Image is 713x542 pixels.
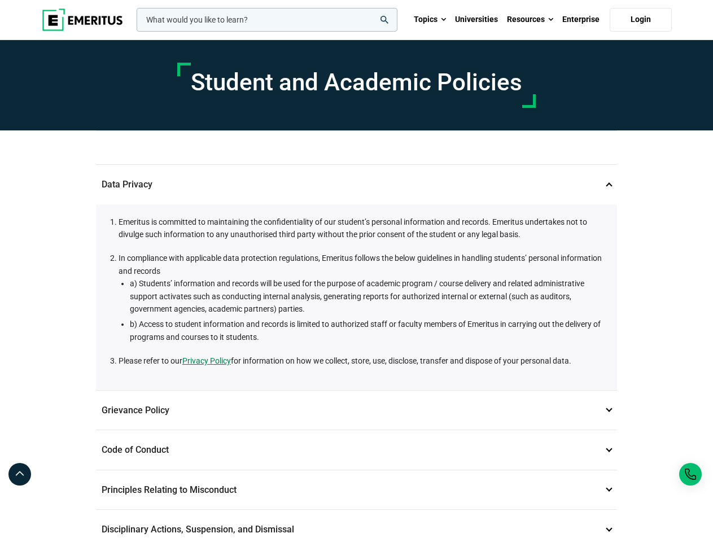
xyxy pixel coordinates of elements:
[191,68,522,97] h1: Student and Academic Policies
[96,391,617,430] p: Grievance Policy
[96,430,617,470] p: Code of Conduct
[130,277,606,315] li: a) Students’ information and records will be used for the purpose of academic program / course de...
[137,8,397,32] input: woocommerce-product-search-field-0
[119,252,606,343] li: In compliance with applicable data protection regulations, Emeritus follows the below guidelines ...
[96,470,617,510] p: Principles Relating to Misconduct
[119,216,606,241] li: Emeritus is committed to maintaining the confidentiality of our student’s personal information an...
[130,318,606,343] li: b) Access to student information and records is limited to authorized staff or faculty members of...
[610,8,672,32] a: Login
[182,355,231,367] a: Privacy Policy
[96,165,617,204] p: Data Privacy
[119,355,606,367] li: Please refer to our for information on how we collect, store, use, disclose, transfer and dispose...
